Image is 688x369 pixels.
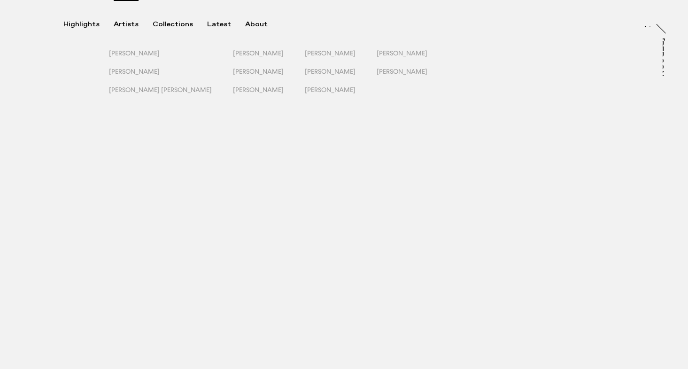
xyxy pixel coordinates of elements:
a: [PERSON_NAME] [663,38,672,77]
button: [PERSON_NAME] [305,86,377,104]
span: [PERSON_NAME] [109,68,160,75]
span: [PERSON_NAME] [305,49,356,57]
span: [PERSON_NAME] [305,68,356,75]
a: At [642,18,652,27]
button: Artists [114,20,153,29]
button: [PERSON_NAME] [233,86,305,104]
button: Highlights [63,20,114,29]
button: [PERSON_NAME] [377,49,448,68]
span: [PERSON_NAME] [305,86,356,93]
button: [PERSON_NAME] [305,49,377,68]
div: Latest [207,20,231,29]
button: Collections [153,20,207,29]
button: [PERSON_NAME] [305,68,377,86]
button: [PERSON_NAME] [233,49,305,68]
span: [PERSON_NAME] [233,49,284,57]
span: [PERSON_NAME] [233,68,284,75]
button: [PERSON_NAME] [109,49,233,68]
button: [PERSON_NAME] [109,68,233,86]
button: [PERSON_NAME] [233,68,305,86]
span: [PERSON_NAME] [233,86,284,93]
div: Collections [153,20,193,29]
div: Highlights [63,20,100,29]
button: Latest [207,20,245,29]
button: [PERSON_NAME] [PERSON_NAME] [109,86,233,104]
span: [PERSON_NAME] [377,49,427,57]
button: About [245,20,282,29]
div: [PERSON_NAME] [657,38,664,110]
div: Artists [114,20,139,29]
button: [PERSON_NAME] [377,68,448,86]
span: [PERSON_NAME] [PERSON_NAME] [109,86,212,93]
div: About [245,20,268,29]
span: [PERSON_NAME] [109,49,160,57]
span: [PERSON_NAME] [377,68,427,75]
